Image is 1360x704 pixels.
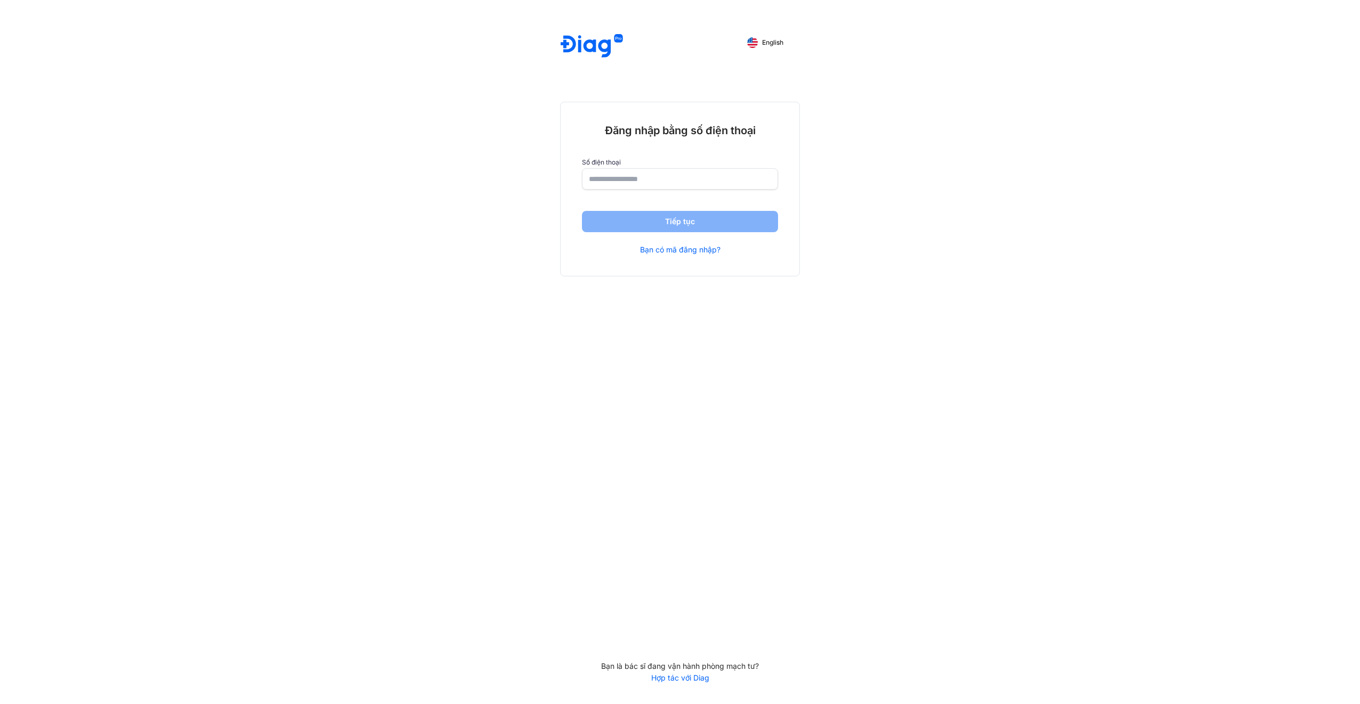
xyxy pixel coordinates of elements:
span: English [762,39,783,46]
div: Đăng nhập bằng số điện thoại [582,124,778,137]
a: Hợp tác với Diag [560,673,800,683]
button: English [740,34,791,51]
a: Bạn có mã đăng nhập? [640,245,721,255]
img: English [747,37,758,48]
div: Bạn là bác sĩ đang vận hành phòng mạch tư? [560,661,800,671]
label: Số điện thoại [582,159,778,166]
img: logo [561,34,623,59]
button: Tiếp tục [582,211,778,232]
